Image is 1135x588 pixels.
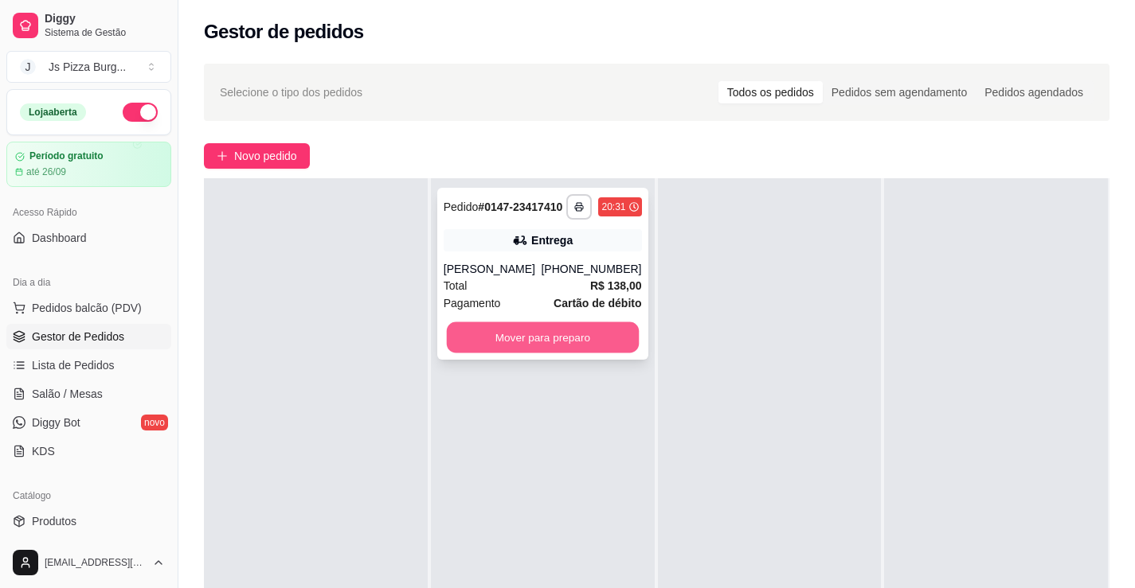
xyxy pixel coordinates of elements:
strong: Cartão de débito [554,297,641,310]
a: Produtos [6,508,171,534]
a: Dashboard [6,225,171,251]
button: Select a team [6,51,171,83]
a: Período gratuitoaté 26/09 [6,142,171,187]
span: Diggy Bot [32,415,80,430]
span: Dashboard [32,230,87,246]
div: Dia a dia [6,270,171,295]
span: Novo pedido [234,147,297,165]
span: J [20,59,36,75]
div: Todos os pedidos [718,81,823,103]
a: KDS [6,438,171,464]
span: Gestor de Pedidos [32,329,124,345]
a: DiggySistema de Gestão [6,6,171,45]
span: Lista de Pedidos [32,357,115,373]
div: [PHONE_NUMBER] [541,261,641,277]
div: Pedidos sem agendamento [823,81,976,103]
a: Gestor de Pedidos [6,324,171,349]
span: Pedidos balcão (PDV) [32,300,142,316]
a: Salão / Mesas [6,381,171,407]
button: Mover para preparo [446,322,638,353]
span: Salão / Mesas [32,386,103,402]
h2: Gestor de pedidos [204,19,364,45]
button: Pedidos balcão (PDV) [6,295,171,321]
strong: R$ 138,00 [590,279,642,292]
div: 20:31 [601,201,625,213]
span: KDS [32,443,55,459]
span: Diggy [45,12,165,26]
button: Novo pedido [204,143,310,169]
span: plus [217,150,228,162]
div: Acesso Rápido [6,200,171,225]
div: Pedidos agendados [976,81,1092,103]
div: Loja aberta [20,103,86,121]
span: Total [444,277,468,294]
div: Entrega [531,232,573,248]
a: Diggy Botnovo [6,410,171,435]
a: Lista de Pedidos [6,352,171,378]
span: [EMAIL_ADDRESS][DOMAIN_NAME] [45,556,146,569]
span: Produtos [32,513,76,529]
div: [PERSON_NAME] [444,261,542,277]
strong: # 0147-23417410 [478,201,562,213]
div: Js Pizza Burg ... [49,59,126,75]
span: Pagamento [444,294,501,312]
article: até 26/09 [26,165,66,178]
button: [EMAIL_ADDRESS][DOMAIN_NAME] [6,543,171,582]
span: Selecione o tipo dos pedidos [220,84,362,101]
article: Período gratuito [29,150,104,162]
button: Alterar Status [123,103,158,122]
div: Catálogo [6,483,171,508]
span: Sistema de Gestão [45,26,165,39]
span: Pedido [444,201,479,213]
